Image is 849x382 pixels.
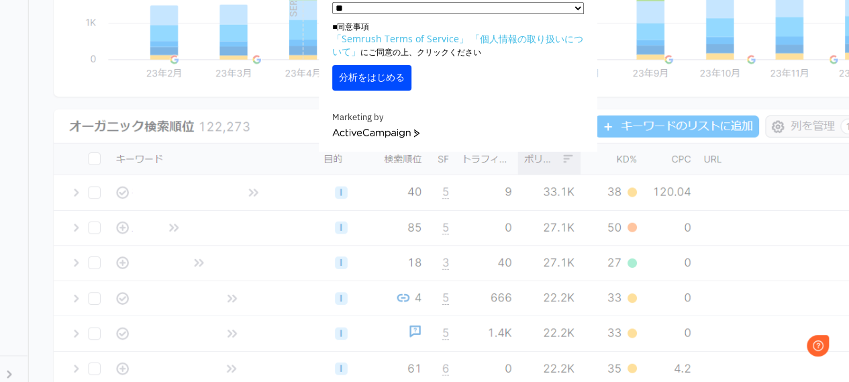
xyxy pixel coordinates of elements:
div: Marketing by [332,111,584,125]
a: 「Semrush Terms of Service」 [332,32,468,45]
iframe: Help widget launcher [730,330,834,367]
a: 「個人情報の取り扱いについて」 [332,32,583,58]
button: 分析をはじめる [332,65,411,91]
p: ■同意事項 にご同意の上、クリックください [332,21,584,58]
